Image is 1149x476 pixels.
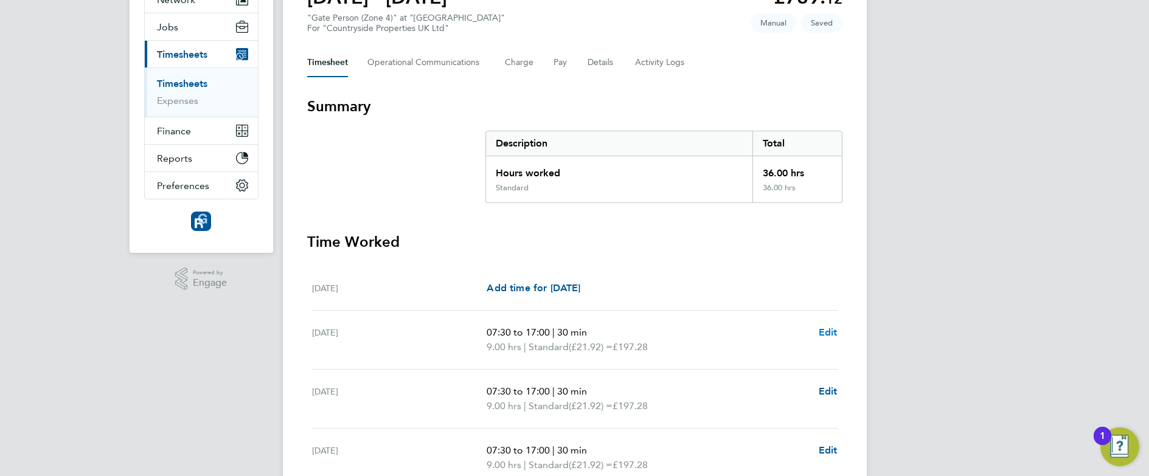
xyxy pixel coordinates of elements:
[157,49,207,60] span: Timesheets
[312,281,487,295] div: [DATE]
[819,384,838,399] a: Edit
[524,341,526,353] span: |
[307,23,505,33] div: For "Countryside Properties UK Ltd"
[487,282,580,294] span: Add time for [DATE]
[157,95,198,106] a: Expenses
[552,385,555,397] span: |
[554,48,568,77] button: Pay
[819,385,838,397] span: Edit
[613,341,648,353] span: £197.28
[569,341,613,353] span: (£21.92) =
[557,326,587,338] span: 30 min
[486,156,753,183] div: Hours worked
[819,325,838,340] a: Edit
[529,340,569,354] span: Standard
[145,41,258,67] button: Timesheets
[193,278,227,288] span: Engage
[193,267,227,278] span: Powered by
[752,183,841,202] div: 36.00 hrs
[524,400,526,412] span: |
[496,183,529,193] div: Standard
[157,180,209,191] span: Preferences
[145,145,258,171] button: Reports
[191,212,210,231] img: resourcinggroup-logo-retina.png
[487,326,550,338] span: 07:30 to 17:00
[557,444,587,456] span: 30 min
[485,131,842,203] div: Summary
[487,281,580,295] a: Add time for [DATE]
[613,459,648,471] span: £197.28
[529,399,569,413] span: Standard
[529,458,569,472] span: Standard
[145,13,258,40] button: Jobs
[487,459,521,471] span: 9.00 hrs
[752,131,841,156] div: Total
[569,400,613,412] span: (£21.92) =
[157,153,192,164] span: Reports
[588,48,616,77] button: Details
[1100,427,1139,466] button: Open Resource Center, 1 new notification
[157,21,178,33] span: Jobs
[312,443,487,472] div: [DATE]
[552,326,555,338] span: |
[505,48,534,77] button: Charge
[635,48,686,77] button: Activity Logs
[819,444,838,456] span: Edit
[307,13,505,33] div: "Gate Person (Zone 4)" at "[GEOGRAPHIC_DATA]"
[145,172,258,199] button: Preferences
[486,131,753,156] div: Description
[307,48,348,77] button: Timesheet
[819,443,838,458] a: Edit
[175,267,227,291] a: Powered byEngage
[552,444,555,456] span: |
[1100,436,1105,452] div: 1
[613,400,648,412] span: £197.28
[307,232,842,252] h3: Time Worked
[487,400,521,412] span: 9.00 hrs
[367,48,485,77] button: Operational Communications
[487,385,550,397] span: 07:30 to 17:00
[144,212,259,231] a: Go to home page
[752,156,841,183] div: 36.00 hrs
[312,384,487,413] div: [DATE]
[312,325,487,354] div: [DATE]
[801,13,842,33] span: This timesheet is Saved.
[145,117,258,144] button: Finance
[145,67,258,117] div: Timesheets
[157,125,191,137] span: Finance
[487,444,550,456] span: 07:30 to 17:00
[819,326,838,338] span: Edit
[557,385,587,397] span: 30 min
[751,13,796,33] span: This timesheet was manually created.
[157,78,207,89] a: Timesheets
[569,459,613,471] span: (£21.92) =
[524,459,526,471] span: |
[307,97,842,116] h3: Summary
[487,341,521,353] span: 9.00 hrs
